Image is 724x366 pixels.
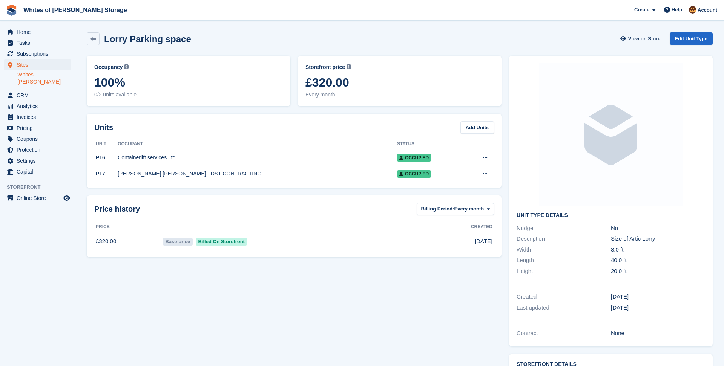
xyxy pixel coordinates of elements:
[17,27,62,37] span: Home
[94,221,161,233] th: Price
[698,6,717,14] span: Account
[471,223,492,230] span: Created
[517,212,705,218] h2: Unit Type details
[94,233,161,250] td: £320.00
[454,205,484,213] span: Every month
[17,49,62,59] span: Subscriptions
[611,246,705,254] div: 8.0 ft
[517,329,611,338] div: Contract
[517,303,611,312] div: Last updated
[94,170,118,178] div: P17
[611,256,705,265] div: 40.0 ft
[4,156,71,166] a: menu
[4,123,71,133] a: menu
[7,183,75,191] span: Storefront
[397,154,431,162] span: Occupied
[4,90,71,101] a: menu
[4,134,71,144] a: menu
[4,166,71,177] a: menu
[634,6,649,14] span: Create
[517,293,611,301] div: Created
[670,32,713,45] a: Edit Unit Type
[17,193,62,203] span: Online Store
[17,101,62,111] span: Analytics
[94,91,283,99] span: 0/2 units available
[94,154,118,162] div: P16
[17,71,71,85] a: Whites [PERSON_NAME]
[517,235,611,243] div: Description
[17,145,62,155] span: Protection
[517,256,611,265] div: Length
[517,267,611,276] div: Height
[118,138,397,150] th: Occupant
[163,238,193,246] span: Base price
[620,32,664,45] a: View on Store
[347,64,351,69] img: icon-info-grey-7440780725fd019a000dd9b08b2336e03edf1995a4989e88bcd33f0948082b44.svg
[4,112,71,122] a: menu
[4,38,71,48] a: menu
[196,238,247,246] span: Billed On Storefront
[118,154,397,162] div: Containerlift services Ltd
[611,303,705,312] div: [DATE]
[20,4,130,16] a: Whites of [PERSON_NAME] Storage
[421,205,454,213] span: Billing Period:
[4,59,71,70] a: menu
[417,203,494,215] button: Billing Period: Every month
[611,235,705,243] div: Size of Artic Lorry
[17,123,62,133] span: Pricing
[460,121,494,134] a: Add Units
[94,138,118,150] th: Unit
[611,267,705,276] div: 20.0 ft
[124,64,129,69] img: icon-info-grey-7440780725fd019a000dd9b08b2336e03edf1995a4989e88bcd33f0948082b44.svg
[305,76,494,89] span: £320.00
[4,193,71,203] a: menu
[517,246,611,254] div: Width
[305,63,345,71] span: Storefront price
[118,170,397,178] div: [PERSON_NAME] [PERSON_NAME] - DST CONTRACTING
[397,138,463,150] th: Status
[475,237,492,246] span: [DATE]
[17,112,62,122] span: Invoices
[17,166,62,177] span: Capital
[4,145,71,155] a: menu
[539,63,683,206] img: blank-unit-type-icon-ffbac7b88ba66c5e286b0e438baccc4b9c83835d4c34f86887a83fc20ec27e7b.svg
[611,329,705,338] div: None
[17,134,62,144] span: Coupons
[17,59,62,70] span: Sites
[62,194,71,203] a: Preview store
[94,203,140,215] span: Price history
[611,224,705,233] div: No
[689,6,696,14] img: Eddie White
[4,49,71,59] a: menu
[17,90,62,101] span: CRM
[397,170,431,178] span: Occupied
[672,6,682,14] span: Help
[6,5,17,16] img: stora-icon-8386f47178a22dfd0bd8f6a31ec36ba5ce8667c1dd55bd0f319d3a0aa187defe.svg
[628,35,661,43] span: View on Store
[94,63,123,71] span: Occupancy
[94,122,113,133] h2: Units
[517,224,611,233] div: Nudge
[4,101,71,111] a: menu
[17,38,62,48] span: Tasks
[17,156,62,166] span: Settings
[611,293,705,301] div: [DATE]
[104,34,191,44] h2: Lorry Parking space
[305,91,494,99] span: Every month
[4,27,71,37] a: menu
[94,76,283,89] span: 100%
